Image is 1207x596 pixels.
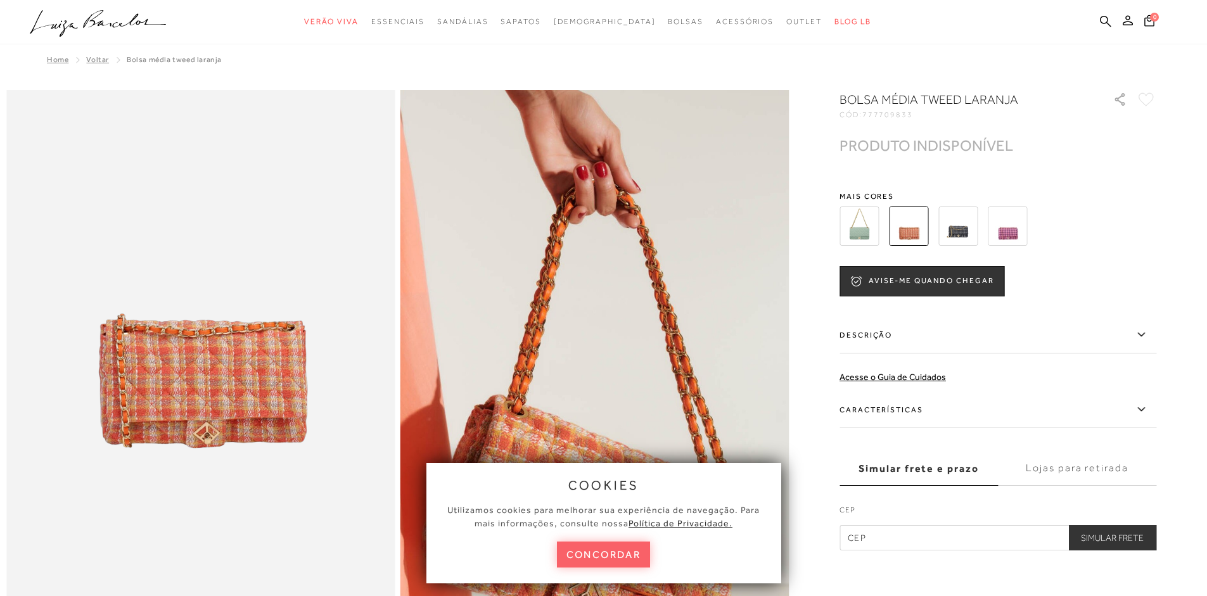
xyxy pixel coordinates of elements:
[889,206,928,246] img: Bolsa média tweed laranja
[786,10,822,34] a: noSubCategoriesText
[840,504,1156,522] label: CEP
[1150,13,1159,22] span: 0
[437,10,488,34] a: noSubCategoriesText
[1068,525,1156,550] button: Simular Frete
[371,17,425,26] span: Essenciais
[840,317,1156,353] label: Descrição
[668,10,703,34] a: noSubCategoriesText
[840,111,1093,118] div: CÓD:
[840,372,946,382] a: Acesse o Guia de Cuidados
[568,478,639,492] span: cookies
[834,17,871,26] span: BLOG LB
[840,193,1156,200] span: Mais cores
[554,10,656,34] a: noSubCategoriesText
[716,17,774,26] span: Acessórios
[557,542,651,567] button: concordar
[554,17,656,26] span: [DEMOGRAPHIC_DATA]
[998,452,1156,486] label: Lojas para retirada
[716,10,774,34] a: noSubCategoriesText
[834,10,871,34] a: BLOG LB
[840,391,1156,428] label: Características
[127,55,222,64] span: Bolsa média tweed laranja
[840,452,998,486] label: Simular frete e prazo
[447,505,760,528] span: Utilizamos cookies para melhorar sua experiência de navegação. Para mais informações, consulte nossa
[840,266,1004,296] button: AVISE-ME QUANDO CHEGAR
[371,10,425,34] a: noSubCategoriesText
[47,55,68,64] a: Home
[938,206,978,246] img: BOLSA MÉDIA TWEED PRETO
[668,17,703,26] span: Bolsas
[862,110,913,119] span: 777709833
[86,55,109,64] a: Voltar
[840,139,1013,152] div: PRODUTO INDISPONÍVEL
[1140,14,1158,31] button: 0
[840,206,879,246] img: BOLSA MÉDIA MATELASSÊ VERDE ALECRIM
[840,91,1077,108] h1: Bolsa média tweed laranja
[501,10,540,34] a: noSubCategoriesText
[501,17,540,26] span: Sapatos
[840,525,1156,550] input: CEP
[988,206,1027,246] img: Bolsa média tweed rosa
[304,10,359,34] a: noSubCategoriesText
[437,17,488,26] span: Sandálias
[629,518,732,528] a: Política de Privacidade.
[786,17,822,26] span: Outlet
[304,17,359,26] span: Verão Viva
